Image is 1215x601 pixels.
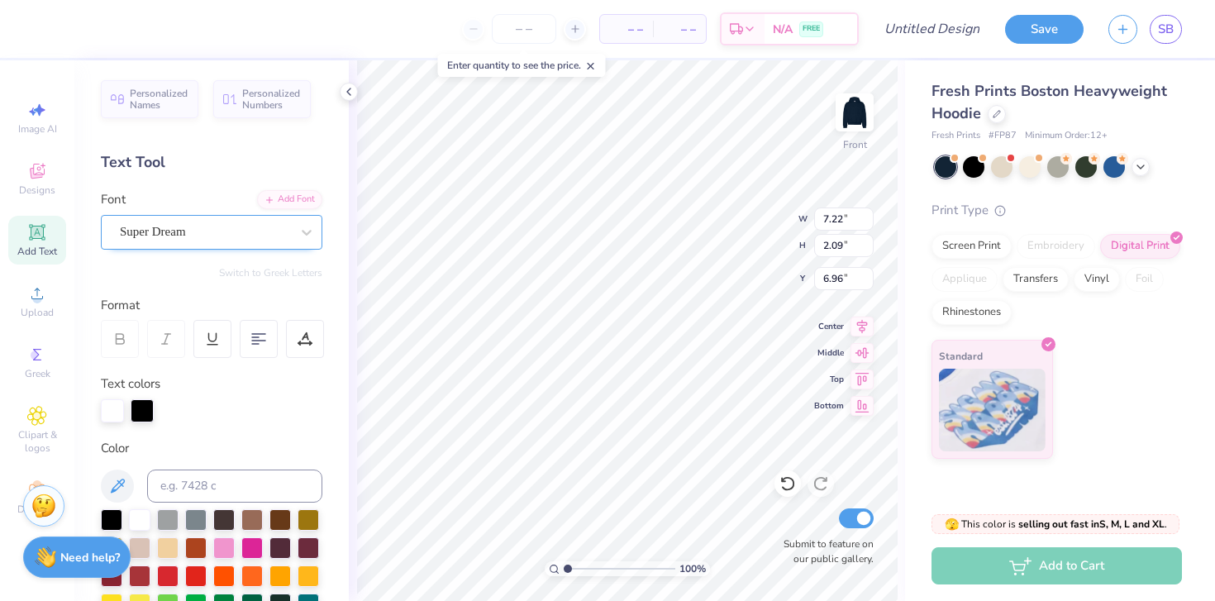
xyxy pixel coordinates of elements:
span: # FP87 [989,129,1017,143]
div: Applique [931,267,998,292]
div: Rhinestones [931,300,1012,325]
div: Vinyl [1074,267,1120,292]
span: Bottom [814,400,844,412]
span: Greek [25,367,50,380]
span: – – [610,21,643,38]
span: Standard [939,347,983,365]
div: Enter quantity to see the price. [438,54,606,77]
span: FREE [803,23,820,35]
div: Foil [1125,267,1164,292]
span: Image AI [18,122,57,136]
span: Fresh Prints [931,129,980,143]
span: – – [663,21,696,38]
div: Text Tool [101,151,322,174]
input: Untitled Design [871,12,993,45]
div: Transfers [1003,267,1069,292]
strong: selling out fast in S, M, L and XL [1018,518,1165,531]
input: e.g. 7428 c [147,470,322,503]
span: Decorate [17,503,57,516]
label: Font [101,190,126,209]
span: N/A [773,21,793,38]
img: Front [838,96,871,129]
span: This color is . [945,517,1167,532]
div: Format [101,296,324,315]
div: Digital Print [1100,234,1180,259]
input: – – [492,14,556,44]
label: Text colors [101,374,160,394]
span: Clipart & logos [8,428,66,455]
button: Switch to Greek Letters [219,266,322,279]
div: Color [101,439,322,458]
span: Designs [19,184,55,197]
span: Personalized Names [130,88,188,111]
span: 🫣 [945,517,959,532]
a: SB [1150,15,1182,44]
div: Embroidery [1017,234,1095,259]
span: Minimum Order: 12 + [1025,129,1108,143]
div: Screen Print [931,234,1012,259]
span: Fresh Prints Boston Heavyweight Hoodie [931,81,1167,123]
label: Submit to feature on our public gallery. [774,537,874,566]
span: Upload [21,306,54,319]
strong: Need help? [60,550,120,565]
span: Center [814,321,844,332]
div: Print Type [931,201,1182,220]
span: 100 % [679,561,706,576]
img: Standard [939,369,1046,451]
span: SB [1158,20,1174,39]
button: Save [1005,15,1084,44]
span: Add Text [17,245,57,258]
span: Personalized Numbers [242,88,301,111]
div: Add Font [257,190,322,209]
div: Front [843,137,867,152]
span: Top [814,374,844,385]
span: Middle [814,347,844,359]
